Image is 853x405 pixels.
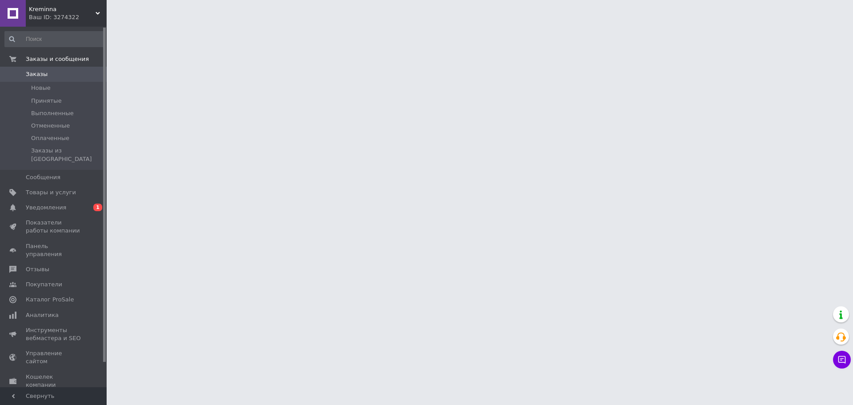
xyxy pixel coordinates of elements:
[26,296,74,304] span: Каталог ProSale
[26,219,82,235] span: Показатели работы компании
[4,31,105,47] input: Поиск
[26,188,76,196] span: Товары и услуги
[26,242,82,258] span: Панель управления
[26,55,89,63] span: Заказы и сообщения
[833,351,851,369] button: Чат с покупателем
[29,5,96,13] span: Kreminna
[93,204,102,211] span: 1
[26,373,82,389] span: Кошелек компании
[26,70,48,78] span: Заказы
[26,173,60,181] span: Сообщения
[31,147,104,163] span: Заказы из [GEOGRAPHIC_DATA]
[26,265,49,273] span: Отзывы
[31,84,51,92] span: Новые
[29,13,107,21] div: Ваш ID: 3274322
[31,109,74,117] span: Выполненные
[26,349,82,365] span: Управление сайтом
[26,204,66,212] span: Уведомления
[26,311,59,319] span: Аналитика
[26,281,62,289] span: Покупатели
[26,326,82,342] span: Инструменты вебмастера и SEO
[31,134,69,142] span: Оплаченные
[31,97,62,105] span: Принятые
[31,122,70,130] span: Отмененные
